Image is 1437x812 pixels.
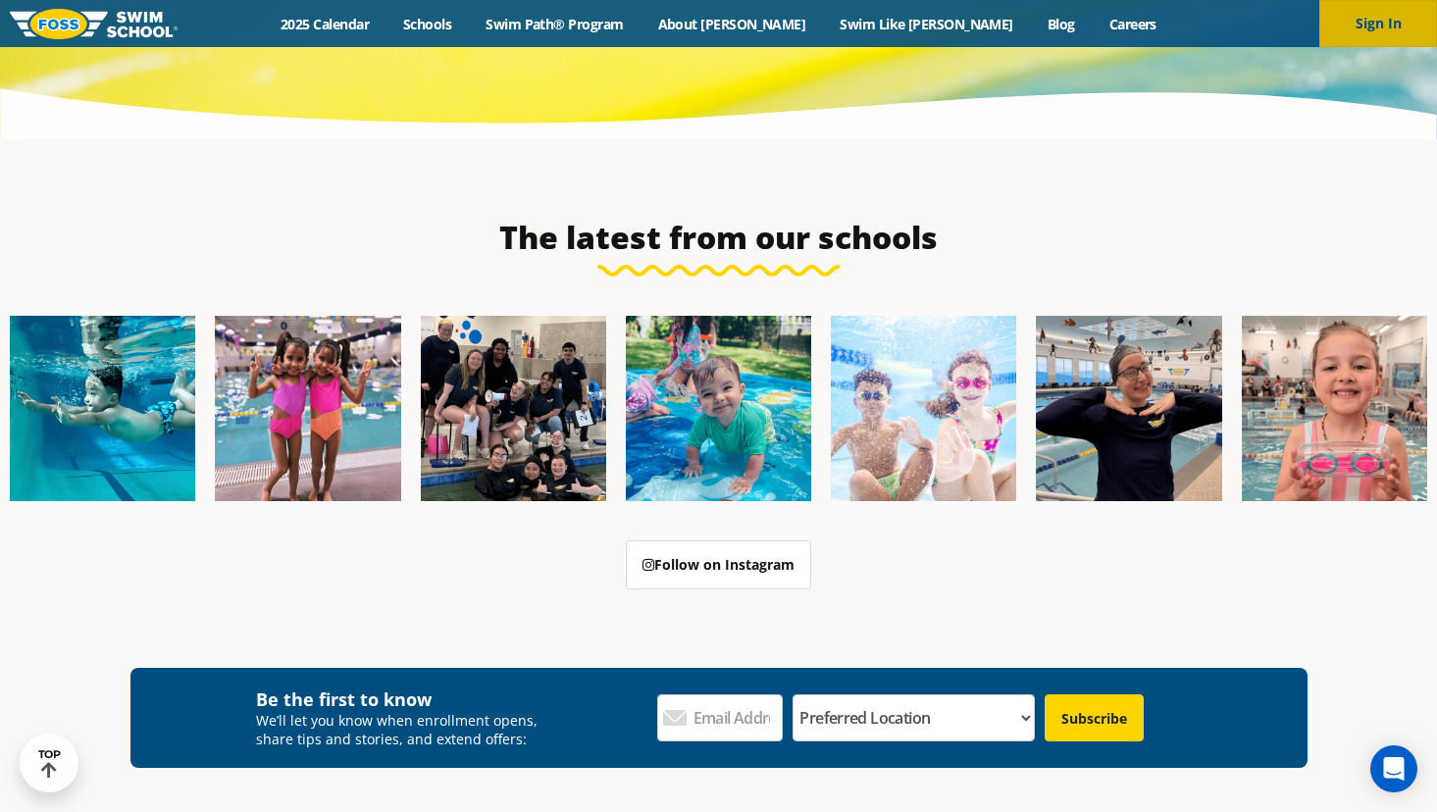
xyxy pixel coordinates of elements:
[38,748,61,779] div: TOP
[626,540,811,589] a: Follow on Instagram
[831,316,1016,501] img: FCC_FOSS_GeneralShoot_May_FallCampaign_lowres-9556-600x600.jpg
[469,15,641,33] a: Swim Path® Program
[1030,15,1092,33] a: Blog
[657,694,783,741] input: Email Address
[1370,745,1417,792] div: Open Intercom Messenger
[386,15,469,33] a: Schools
[256,711,551,748] p: We’ll let you know when enrollment opens, share tips and stories, and extend offers:
[256,687,551,711] h4: Be the first to know
[421,316,606,501] img: Fa25-Website-Images-2-600x600.png
[1045,694,1144,741] input: Subscribe
[215,316,400,501] img: Fa25-Website-Images-8-600x600.jpg
[1092,15,1173,33] a: Careers
[1242,316,1427,501] img: Fa25-Website-Images-14-600x600.jpg
[1036,316,1221,501] img: Fa25-Website-Images-9-600x600.jpg
[264,15,386,33] a: 2025 Calendar
[641,15,823,33] a: About [PERSON_NAME]
[10,9,178,39] img: FOSS Swim School Logo
[823,15,1031,33] a: Swim Like [PERSON_NAME]
[10,316,195,501] img: Fa25-Website-Images-1-600x600.png
[626,316,811,501] img: Fa25-Website-Images-600x600.png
